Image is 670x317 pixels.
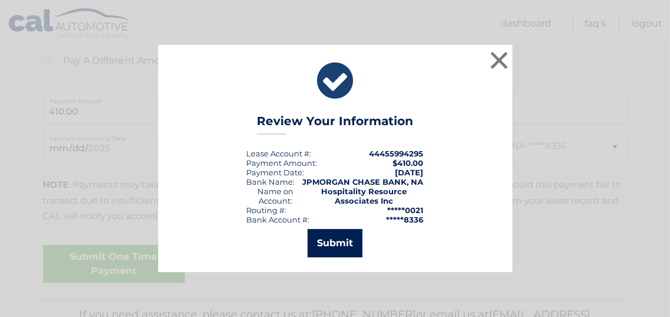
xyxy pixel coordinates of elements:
[393,158,424,168] span: $410.00
[321,187,407,205] strong: Hospitality Resource Associates Inc
[303,177,424,187] strong: JPMORGAN CHASE BANK, NA
[247,177,295,187] div: Bank Name:
[247,168,303,177] span: Payment Date
[247,187,305,205] div: Name on Account:
[247,215,310,224] div: Bank Account #:
[370,149,424,158] strong: 44455994295
[308,229,362,257] button: Submit
[247,205,287,215] div: Routing #:
[247,168,305,177] div: :
[396,168,424,177] span: [DATE]
[247,149,312,158] div: Lease Account #:
[488,48,511,72] button: ×
[247,158,318,168] div: Payment Amount:
[257,114,413,135] h3: Review Your Information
